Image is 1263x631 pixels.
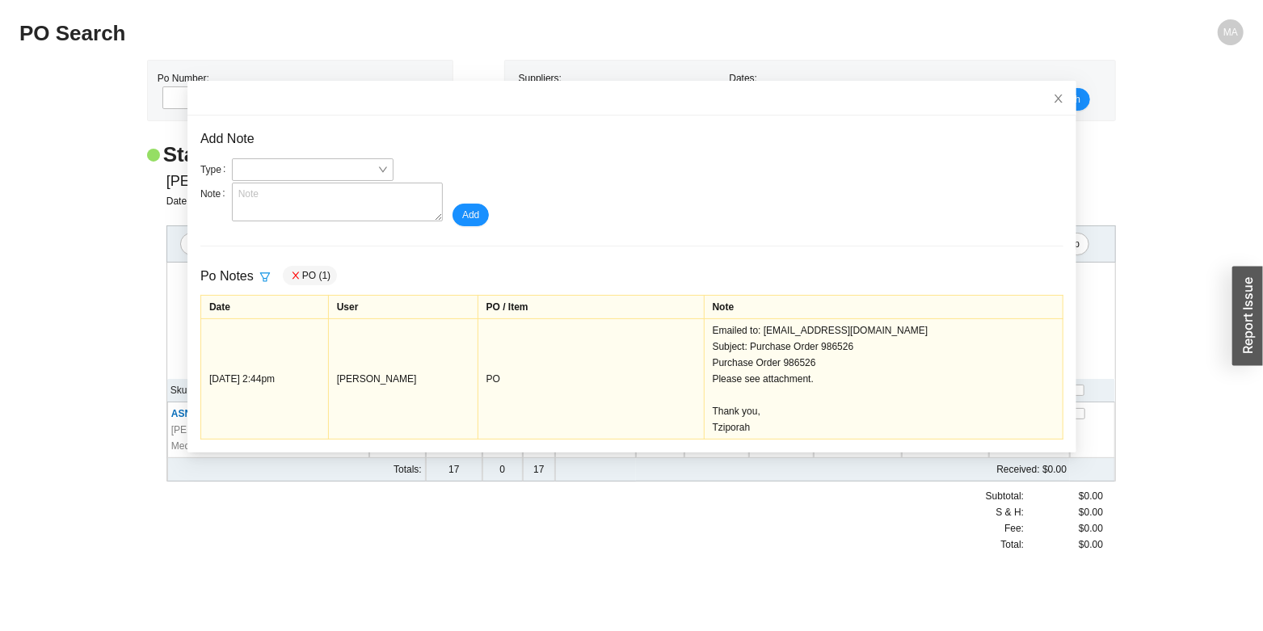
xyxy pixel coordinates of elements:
[453,204,489,226] button: Add
[426,458,482,482] td: 17
[200,128,1063,150] div: Add Note
[289,271,301,280] span: close
[328,318,478,439] td: [PERSON_NAME]
[1041,81,1076,116] button: Close
[478,295,704,318] td: PO / Item
[1079,520,1103,536] span: $0.00
[523,458,555,482] td: 17
[200,318,328,439] td: [DATE] 2:44pm
[253,266,276,288] button: filter
[171,408,242,419] span: ASN WM.33604
[1053,93,1064,104] span: close
[1024,504,1103,520] div: $0.00
[482,458,523,482] td: 0
[515,70,726,111] div: Suppliers:
[158,70,372,111] div: Po Number:
[996,464,1039,475] span: Received:
[1004,520,1024,536] span: Fee :
[200,183,232,205] label: Note
[180,233,237,255] button: sendEmail
[725,70,936,111] div: Dates:
[200,158,232,181] label: Type
[636,458,1070,482] td: $0.00
[200,295,328,318] td: Date
[1024,488,1103,504] div: $0.00
[288,269,301,282] button: close
[200,266,276,288] div: Po Notes
[171,422,365,454] span: [PERSON_NAME] Cabinet Pull - White Medium
[704,295,1063,318] td: Note
[171,382,366,398] div: Sku
[996,504,1025,520] span: S & H:
[462,207,479,223] span: Add
[166,169,314,193] span: [PERSON_NAME] Inc.
[163,141,373,169] h2: Standard PO # 986526
[254,271,275,283] span: filter
[19,19,937,48] h2: PO Search
[282,266,336,285] div: PO (1)
[986,488,1024,504] span: Subtotal:
[394,464,422,475] span: Totals:
[1223,19,1238,45] span: MA
[478,318,704,439] td: PO
[712,322,1054,435] div: Emailed to: [EMAIL_ADDRESS][DOMAIN_NAME] Subject: Purchase Order 986526 Purchase Order 986526 Ple...
[328,295,478,318] td: User
[1001,536,1025,553] span: Total:
[1024,536,1103,553] div: $0.00
[166,196,193,207] span: Date:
